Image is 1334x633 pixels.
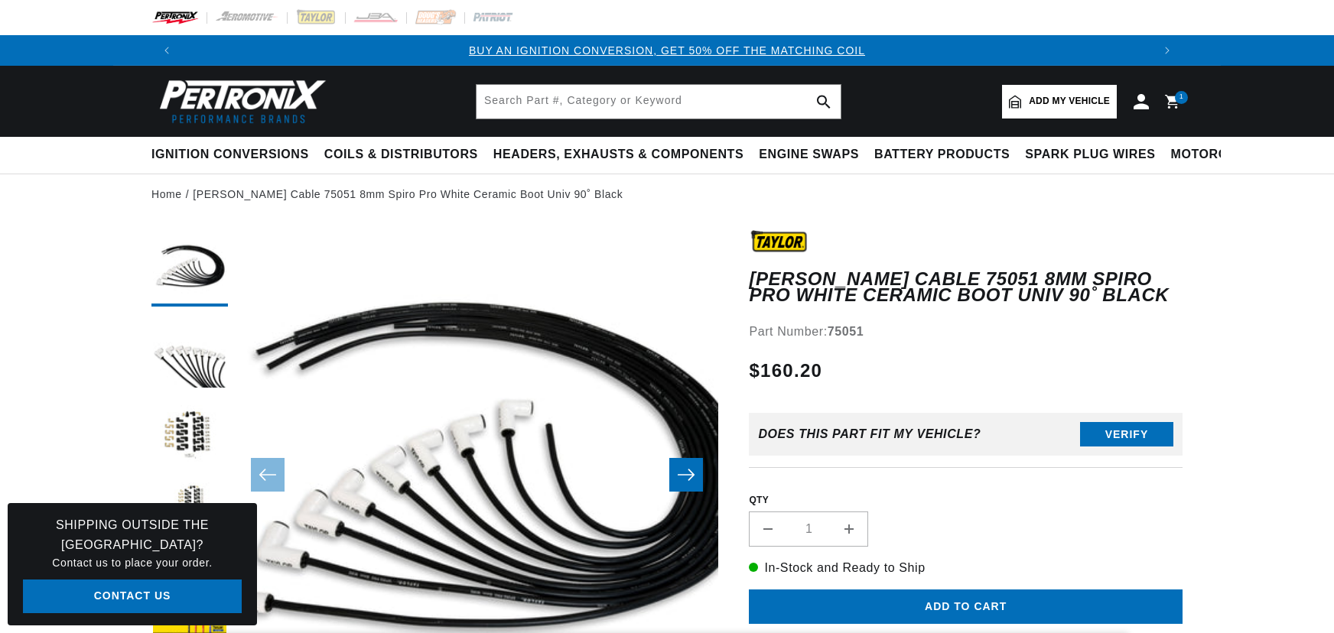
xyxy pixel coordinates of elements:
summary: Headers, Exhausts & Components [486,137,751,173]
div: Part Number: [749,322,1183,342]
summary: Motorcycle [1163,137,1270,173]
button: Slide right [669,458,703,492]
a: Contact Us [23,579,242,614]
span: Coils & Distributors [324,147,478,163]
button: Add to cart [749,589,1183,624]
summary: Engine Swaps [751,137,867,173]
summary: Ignition Conversions [151,137,317,173]
button: Load image 2 in gallery view [151,314,228,391]
label: QTY [749,494,1183,507]
div: Announcement [182,42,1152,59]
p: In-Stock and Ready to Ship [749,558,1183,578]
a: [PERSON_NAME] Cable 75051 8mm Spiro Pro White Ceramic Boot Univ 90˚ Black [193,186,623,203]
span: Spark Plug Wires [1025,147,1155,163]
div: 1 of 3 [182,42,1152,59]
span: Motorcycle [1171,147,1262,163]
button: Translation missing: en.sections.announcements.next_announcement [1152,35,1183,66]
div: Does This part fit My vehicle? [758,427,981,441]
span: Headers, Exhausts & Components [493,147,743,163]
button: search button [807,85,841,118]
a: BUY AN IGNITION CONVERSION, GET 50% OFF THE MATCHING COIL [469,44,865,57]
summary: Coils & Distributors [317,137,486,173]
span: Ignition Conversions [151,147,309,163]
span: Engine Swaps [759,147,859,163]
span: Battery Products [874,147,1010,163]
button: Load image 3 in gallery view [151,398,228,475]
button: Translation missing: en.sections.announcements.previous_announcement [151,35,182,66]
strong: 75051 [828,325,864,338]
button: Load image 1 in gallery view [151,230,228,307]
p: Contact us to place your order. [23,554,242,571]
img: Pertronix [151,75,327,128]
a: Home [151,186,182,203]
span: 1 [1179,91,1184,104]
span: $160.20 [749,357,822,385]
a: Add my vehicle [1002,85,1117,118]
button: Verify [1080,422,1173,446]
summary: Spark Plug Wires [1017,137,1163,173]
h3: Shipping Outside the [GEOGRAPHIC_DATA]? [23,515,242,554]
summary: Battery Products [867,137,1017,173]
nav: breadcrumbs [151,186,1183,203]
slideshow-component: Translation missing: en.sections.announcements.announcement_bar [113,35,1221,66]
button: Load image 4 in gallery view [151,482,228,559]
input: Search Part #, Category or Keyword [477,85,841,118]
h1: [PERSON_NAME] Cable 75051 8mm Spiro Pro White Ceramic Boot Univ 90˚ Black [749,271,1183,303]
button: Slide left [251,458,285,492]
span: Add my vehicle [1029,94,1110,109]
